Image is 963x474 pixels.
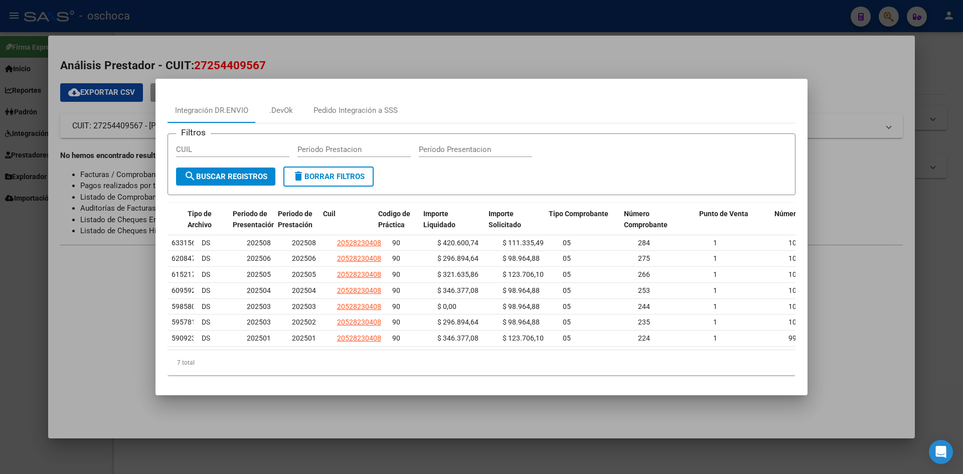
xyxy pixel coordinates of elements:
[699,210,748,218] span: Punto de Venta
[283,167,374,187] button: Borrar Filtros
[929,440,953,464] div: Open Intercom Messenger
[713,270,717,278] span: 1
[695,203,770,247] datatable-header-cell: Punto de Venta
[620,203,695,247] datatable-header-cell: Número Comprobante
[638,239,650,247] span: 284
[638,334,650,342] span: 224
[269,105,293,116] div: .DevOk
[419,203,485,247] datatable-header-cell: Importe Liquidado
[437,318,478,326] span: $ 296.894,64
[292,170,304,182] mat-icon: delete
[392,302,400,310] span: 90
[437,254,478,262] span: $ 296.894,64
[292,172,365,181] span: Borrar Filtros
[172,318,196,326] span: 595781
[313,105,398,116] div: Pedido Integración a SSS
[374,203,419,247] datatable-header-cell: Codigo de Práctica
[774,210,839,218] span: Número Envío ARCA
[563,286,571,294] span: 05
[563,254,571,262] span: 05
[175,105,248,116] div: Integración DR.ENVIO
[392,239,400,247] span: 90
[485,203,545,247] datatable-header-cell: Importe Solicitado
[503,334,544,342] span: $ 123.706,10
[423,210,455,229] span: Importe Liquidado
[563,302,571,310] span: 05
[247,239,271,247] span: 202508
[233,210,275,229] span: Periodo de Presentación
[638,254,650,262] span: 275
[638,302,650,310] span: 244
[184,170,196,182] mat-icon: search
[437,302,456,310] span: $ 0,00
[563,239,571,247] span: 05
[713,302,717,310] span: 1
[292,254,316,262] span: 202506
[172,239,196,247] span: 633156
[153,203,184,247] datatable-header-cell: ID
[788,302,800,310] span: 101
[292,318,316,326] span: 202502
[172,270,196,278] span: 615217
[788,270,800,278] span: 103
[172,302,196,310] span: 598580
[247,334,271,342] span: 202501
[638,286,650,294] span: 253
[247,254,271,262] span: 202506
[247,302,271,310] span: 202503
[184,203,229,247] datatable-header-cell: Tipo de Archivo
[563,318,571,326] span: 05
[770,203,846,247] datatable-header-cell: Número Envío ARCA
[188,210,212,229] span: Tipo de Archivo
[503,239,544,247] span: $ 111.335,49
[229,203,274,247] datatable-header-cell: Periodo de Presentación
[392,318,400,326] span: 90
[788,254,800,262] span: 104
[292,334,316,342] span: 202501
[176,168,275,186] button: Buscar Registros
[292,239,316,247] span: 202508
[292,302,316,310] span: 202503
[337,318,381,326] span: 20528230408
[638,318,650,326] span: 235
[337,334,381,342] span: 20528230408
[202,302,210,310] span: DS
[337,286,381,294] span: 20528230408
[176,126,211,139] h3: Filtros
[545,203,620,247] datatable-header-cell: Tipo Comprobante
[503,270,544,278] span: $ 123.706,10
[489,210,521,229] span: Importe Solicitado
[202,286,210,294] span: DS
[337,254,381,262] span: 20528230408
[788,318,800,326] span: 101
[319,203,374,247] datatable-header-cell: Cuil
[337,239,381,247] span: 20528230408
[247,318,271,326] span: 202503
[503,302,540,310] span: $ 98.964,88
[202,239,210,247] span: DS
[292,286,316,294] span: 202504
[337,302,381,310] span: 20528230408
[437,334,478,342] span: $ 346.377,08
[172,254,196,262] span: 620847
[168,350,795,375] div: 7 total
[247,270,271,278] span: 202505
[503,254,540,262] span: $ 98.964,88
[292,270,316,278] span: 202505
[202,254,210,262] span: DS
[392,254,400,262] span: 90
[202,270,210,278] span: DS
[713,286,717,294] span: 1
[713,318,717,326] span: 1
[503,286,540,294] span: $ 98.964,88
[184,172,267,181] span: Buscar Registros
[274,203,319,247] datatable-header-cell: Periodo de Prestación
[172,334,196,342] span: 590923
[788,286,800,294] span: 102
[788,239,800,247] span: 106
[638,270,650,278] span: 266
[392,270,400,278] span: 90
[247,286,271,294] span: 202504
[563,334,571,342] span: 05
[624,210,668,229] span: Número Comprobante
